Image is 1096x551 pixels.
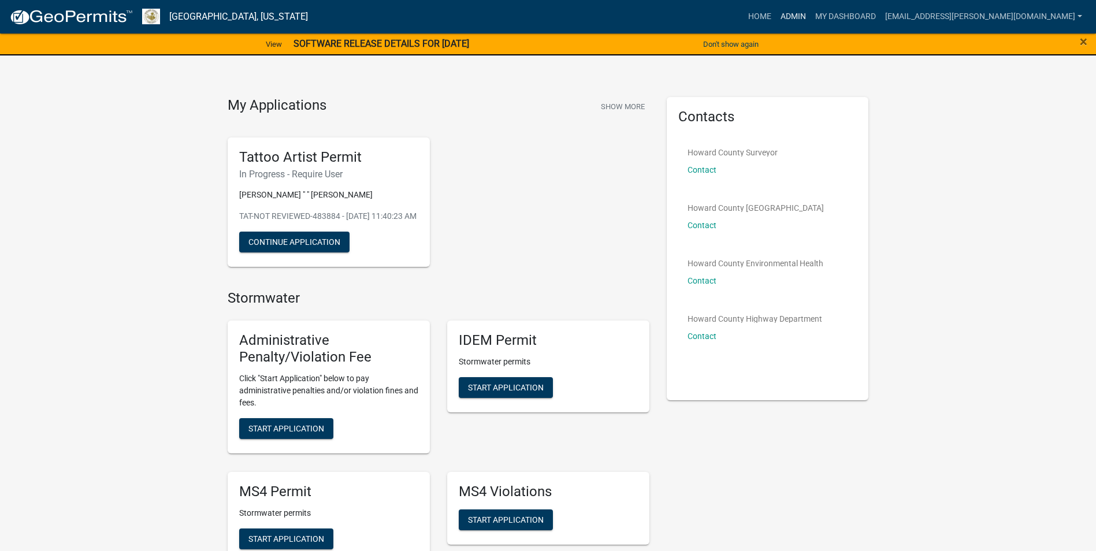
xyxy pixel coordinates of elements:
h5: MS4 Violations [459,483,638,500]
p: [PERSON_NAME] " " [PERSON_NAME] [239,189,418,201]
img: Howard County, Indiana [142,9,160,24]
button: Continue Application [239,232,350,252]
p: Stormwater permits [459,356,638,368]
button: Start Application [459,509,553,530]
button: Start Application [239,418,333,439]
h5: MS4 Permit [239,483,418,500]
a: Contact [688,276,716,285]
p: Click "Start Application" below to pay administrative penalties and/or violation fines and fees. [239,373,418,409]
p: Stormwater permits [239,507,418,519]
span: Start Application [468,383,544,392]
a: [GEOGRAPHIC_DATA], [US_STATE] [169,7,308,27]
h5: Administrative Penalty/Violation Fee [239,332,418,366]
span: × [1080,33,1087,50]
p: Howard County [GEOGRAPHIC_DATA] [688,204,824,212]
a: Admin [776,6,811,28]
h4: Stormwater [228,290,649,307]
span: Start Application [248,534,324,543]
h4: My Applications [228,97,326,114]
p: Howard County Highway Department [688,315,822,323]
p: TAT-NOT REVIEWED-483884 - [DATE] 11:40:23 AM [239,210,418,222]
p: Howard County Surveyor [688,148,778,157]
a: My Dashboard [811,6,880,28]
h5: Contacts [678,109,857,125]
button: Close [1080,35,1087,49]
a: Home [744,6,776,28]
button: Start Application [459,377,553,398]
strong: SOFTWARE RELEASE DETAILS FOR [DATE] [293,38,469,49]
a: View [261,35,287,54]
a: Contact [688,332,716,341]
h5: IDEM Permit [459,332,638,349]
a: Contact [688,221,716,230]
button: Show More [596,97,649,116]
h6: In Progress - Require User [239,169,418,180]
button: Don't show again [699,35,763,54]
span: Start Application [468,515,544,524]
span: Start Application [248,423,324,433]
button: Start Application [239,528,333,549]
h5: Tattoo Artist Permit [239,149,418,166]
a: Contact [688,165,716,174]
p: Howard County Environmental Health [688,259,823,267]
a: [EMAIL_ADDRESS][PERSON_NAME][DOMAIN_NAME] [880,6,1087,28]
